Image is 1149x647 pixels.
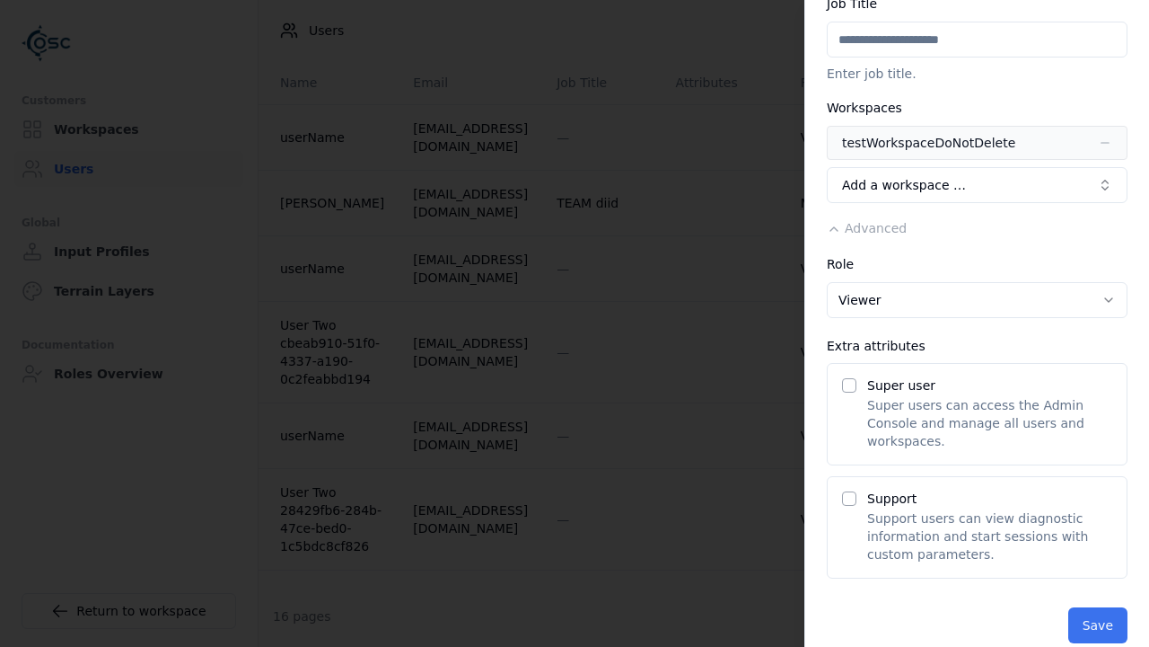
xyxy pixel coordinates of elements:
[867,492,917,506] label: Support
[842,134,1015,152] div: testWorkspaceDoNotDelete
[867,378,935,393] label: Super user
[1068,607,1127,643] button: Save
[867,396,1112,450] p: Super users can access the Admin Console and manage all users and workspaces.
[827,219,907,237] button: Advanced
[827,257,854,271] label: Role
[827,101,902,115] label: Workspaces
[867,510,1112,563] p: Support users can view diagnostic information and start sessions with custom parameters.
[842,176,966,194] span: Add a workspace …
[845,221,907,235] span: Advanced
[827,340,1127,352] div: Extra attributes
[827,65,1127,83] p: Enter job title.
